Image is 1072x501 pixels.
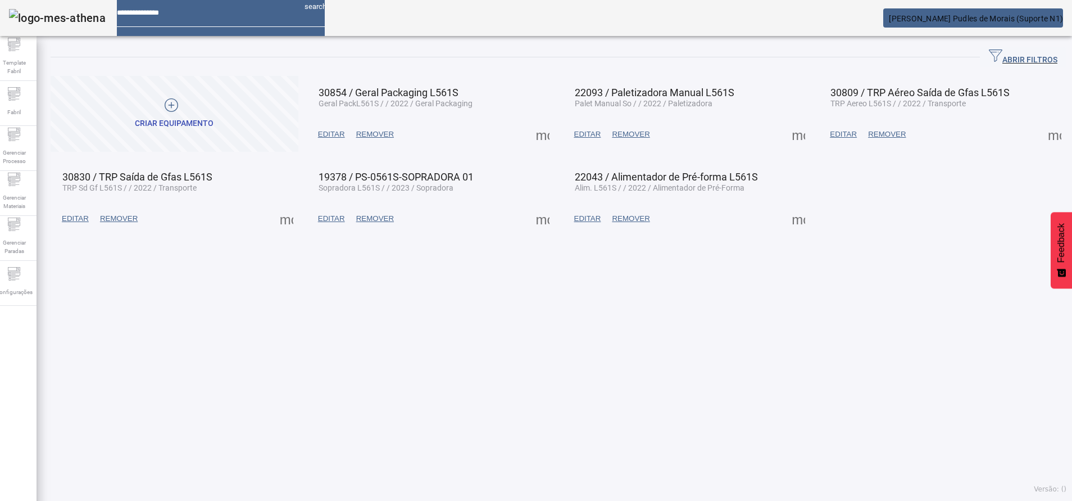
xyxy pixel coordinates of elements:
button: REMOVER [606,209,655,229]
span: EDITAR [318,129,345,140]
span: REMOVER [612,213,649,224]
span: 30854 / Geral Packaging L561S [319,87,458,98]
button: EDITAR [569,124,607,145]
span: Palet Manual So / / 2022 / Paletizadora [575,99,712,108]
button: Feedback - Mostrar pesquisa [1051,212,1072,288]
button: Mais [533,124,553,145]
button: Mais [788,124,808,145]
button: Mais [533,209,553,229]
span: TRP Aereo L561S / / 2022 / Transporte [830,99,966,108]
span: Fabril [4,105,24,120]
span: EDITAR [62,213,89,224]
span: REMOVER [100,213,138,224]
span: EDITAR [574,129,601,140]
span: EDITAR [830,129,857,140]
span: 22043 / Alimentador de Pré-forma L561S [575,171,758,183]
span: 30830 / TRP Saída de Gfas L561S [62,171,212,183]
span: 22093 / Paletizadora Manual L561S [575,87,734,98]
span: Alim. L561S / / 2022 / Alimentador de Pré-Forma [575,183,744,192]
span: REMOVER [356,129,394,140]
button: REMOVER [94,209,143,229]
button: EDITAR [569,209,607,229]
button: REMOVER [606,124,655,145]
button: REMOVER [862,124,911,145]
span: Feedback [1056,223,1066,263]
span: Geral PackL561S / / 2022 / Geral Packaging [319,99,473,108]
img: logo-mes-athena [9,9,106,27]
button: Mais [276,209,297,229]
button: EDITAR [824,124,862,145]
div: CRIAR EQUIPAMENTO [135,118,214,129]
button: ABRIR FILTROS [980,47,1066,67]
span: Sopradora L561S / / 2023 / Sopradora [319,183,453,192]
button: Mais [788,209,808,229]
span: EDITAR [574,213,601,224]
span: ABRIR FILTROS [989,49,1057,66]
button: EDITAR [312,209,351,229]
button: REMOVER [351,209,399,229]
span: REMOVER [868,129,906,140]
button: REMOVER [351,124,399,145]
span: REMOVER [612,129,649,140]
span: 30809 / TRP Aéreo Saída de Gfas L561S [830,87,1010,98]
button: EDITAR [312,124,351,145]
span: EDITAR [318,213,345,224]
span: TRP Sd Gf L561S / / 2022 / Transporte [62,183,197,192]
button: CRIAR EQUIPAMENTO [51,76,298,152]
span: REMOVER [356,213,394,224]
button: EDITAR [56,209,94,229]
span: 19378 / PS-0561S-SOPRADORA 01 [319,171,474,183]
span: Versão: () [1034,485,1066,493]
button: Mais [1044,124,1065,145]
span: [PERSON_NAME] Pudles de Morais (Suporte N1) [889,14,1063,23]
